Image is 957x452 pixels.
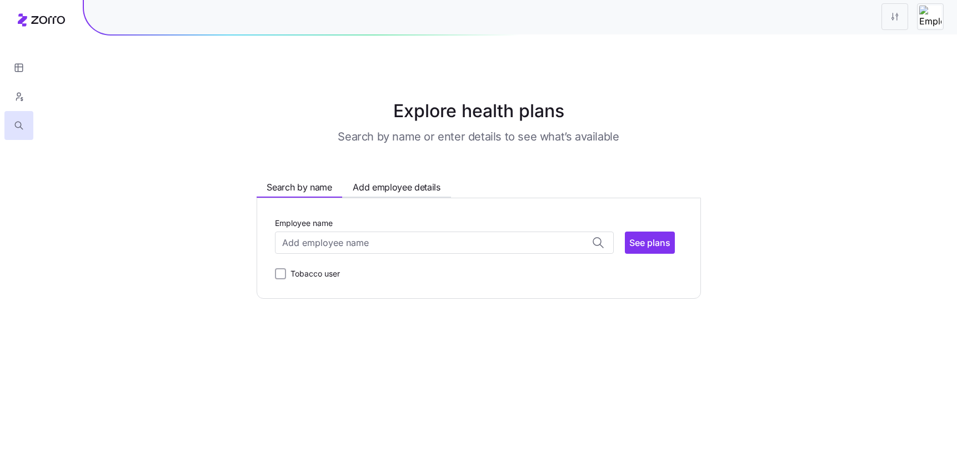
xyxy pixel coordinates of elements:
[275,217,333,229] label: Employee name
[353,180,440,194] span: Add employee details
[338,129,619,144] h3: Search by name or enter details to see what’s available
[286,267,340,280] label: Tobacco user
[629,236,670,249] span: See plans
[267,180,332,194] span: Search by name
[203,98,754,124] h1: Explore health plans
[625,232,675,254] button: See plans
[919,6,941,28] img: Employer logo
[275,232,614,254] input: Add employee name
